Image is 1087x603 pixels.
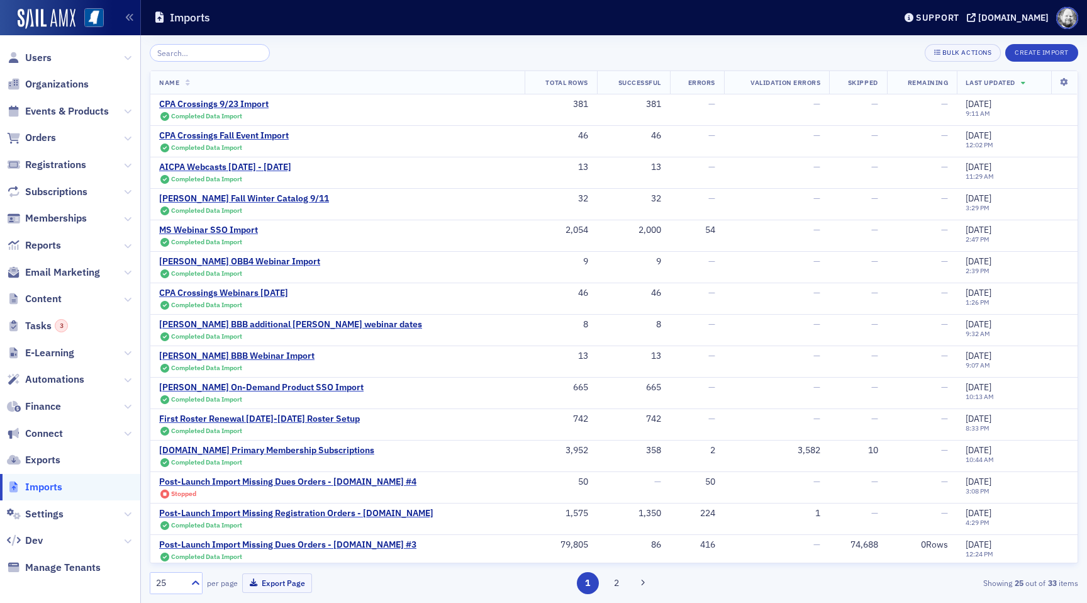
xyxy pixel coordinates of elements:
[7,346,74,360] a: E-Learning
[159,351,315,362] a: [PERSON_NAME] BBB Webinar Import
[733,445,821,456] div: 3,582
[941,351,948,362] span: —
[25,292,62,306] span: Content
[679,539,715,551] div: 416
[941,162,948,173] span: —
[966,539,991,550] span: [DATE]
[7,453,60,467] a: Exports
[25,239,61,252] span: Reports
[25,266,100,279] span: Email Marketing
[533,539,588,551] div: 79,805
[941,476,948,488] span: —
[7,427,63,441] a: Connect
[159,319,422,330] a: [PERSON_NAME] BBB additional [PERSON_NAME] webinar dates
[618,78,661,87] span: Successful
[25,51,52,65] span: Users
[606,225,661,236] div: 2,000
[813,193,820,204] span: —
[921,539,948,551] div: 0 Rows
[941,256,948,268] span: —
[606,99,661,110] div: 381
[533,162,588,173] div: 13
[7,373,84,386] a: Automations
[966,381,991,393] span: [DATE]
[908,78,949,87] span: Remaining
[159,225,258,236] a: MS Webinar SSO Import
[156,577,184,590] div: 25
[159,193,329,205] a: [PERSON_NAME] Fall Winter Catalog 9/11
[7,131,56,145] a: Orders
[679,476,715,488] div: 50
[606,539,661,551] div: 86
[533,130,588,142] div: 46
[533,225,588,236] div: 2,054
[708,413,715,424] span: —
[679,445,715,456] div: 2
[25,131,56,145] span: Orders
[708,381,715,393] span: —
[25,77,89,91] span: Organizations
[606,256,661,268] div: 9
[533,445,588,456] div: 3,952
[171,269,242,278] span: Completed Data Import
[25,104,109,118] span: Events & Products
[159,414,360,425] a: First Roster Renewal [DATE]-[DATE] Roster Setup
[25,561,101,575] span: Manage Tenants
[1012,577,1025,589] strong: 25
[7,185,87,199] a: Subscriptions
[941,319,948,330] span: —
[871,193,878,204] span: —
[966,172,994,181] time: 11:29 AM
[55,319,68,332] div: 3
[171,143,242,152] span: Completed Data Import
[708,161,715,172] span: —
[708,193,715,204] span: —
[159,382,364,393] div: [PERSON_NAME] On-Demand Product SSO Import
[871,350,878,361] span: —
[838,445,878,456] div: 10
[871,318,878,330] span: —
[966,256,991,267] span: [DATE]
[545,78,588,87] span: Total Rows
[966,130,991,141] span: [DATE]
[688,78,715,87] span: Errors
[25,373,84,386] span: Automations
[25,319,68,333] span: Tasks
[941,225,948,236] span: —
[159,99,269,110] a: CPA Crossings 9/23 Import
[966,78,1015,87] span: Last Updated
[966,109,990,118] time: 9:11 AM
[813,287,820,298] span: —
[966,549,993,558] time: 12:24 PM
[25,185,87,199] span: Subscriptions
[25,534,43,548] span: Dev
[25,507,64,521] span: Settings
[7,507,64,521] a: Settings
[966,298,989,307] time: 1:26 PM
[654,476,661,487] span: —
[159,508,433,519] a: Post-Launch Import Missing Registration Orders - [DOMAIN_NAME]
[708,318,715,330] span: —
[966,507,991,519] span: [DATE]
[966,518,989,527] time: 4:29 PM
[25,453,60,467] span: Exports
[171,395,242,403] span: Completed Data Import
[871,287,878,298] span: —
[606,130,661,142] div: 46
[966,444,991,456] span: [DATE]
[813,161,820,172] span: —
[159,256,320,268] div: [PERSON_NAME] OBB4 Webinar Import
[159,288,288,299] div: CPA Crossings Webinars [DATE]
[533,193,588,205] div: 32
[871,224,878,235] span: —
[159,130,289,142] a: CPA Crossings Fall Event Import
[533,508,588,519] div: 1,575
[171,458,242,466] span: Completed Data Import
[577,572,599,594] button: 1
[966,424,989,432] time: 8:33 PM
[159,162,291,173] a: AICPA Webcasts [DATE] - [DATE]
